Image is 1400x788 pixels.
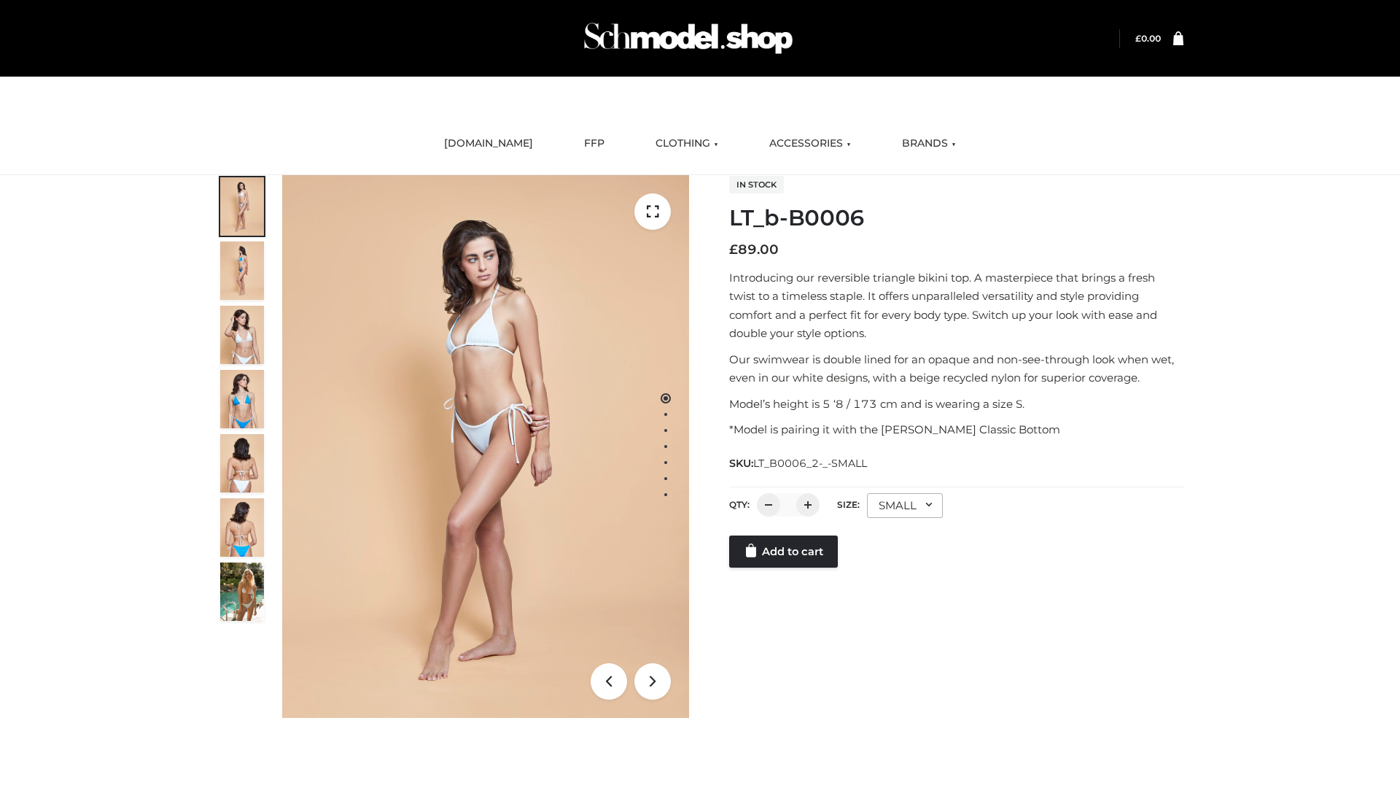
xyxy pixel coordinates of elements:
h1: LT_b-B0006 [729,205,1183,231]
p: Our swimwear is double lined for an opaque and non-see-through look when wet, even in our white d... [729,350,1183,387]
a: FFP [573,128,615,160]
img: Schmodel Admin 964 [579,9,798,67]
p: *Model is pairing it with the [PERSON_NAME] Classic Bottom [729,420,1183,439]
img: ArielClassicBikiniTop_CloudNine_AzureSky_OW114ECO_3-scaled.jpg [220,306,264,364]
a: BRANDS [891,128,967,160]
a: £0.00 [1135,33,1161,44]
img: ArielClassicBikiniTop_CloudNine_AzureSky_OW114ECO_4-scaled.jpg [220,370,264,428]
span: LT_B0006_2-_-SMALL [753,457,867,470]
label: QTY: [729,499,750,510]
label: Size: [837,499,860,510]
img: ArielClassicBikiniTop_CloudNine_AzureSky_OW114ECO_1 [282,175,689,718]
bdi: 89.00 [729,242,779,258]
p: Model’s height is 5 ‘8 / 173 cm and is wearing a size S. [729,395,1183,414]
span: £ [1135,33,1141,44]
a: CLOTHING [645,128,729,160]
img: Arieltop_CloudNine_AzureSky2.jpg [220,563,264,621]
img: ArielClassicBikiniTop_CloudNine_AzureSky_OW114ECO_2-scaled.jpg [220,242,264,300]
bdi: 0.00 [1135,33,1161,44]
span: SKU: [729,455,868,472]
a: Add to cart [729,536,838,568]
img: ArielClassicBikiniTop_CloudNine_AzureSky_OW114ECO_7-scaled.jpg [220,434,264,492]
div: SMALL [867,493,943,518]
span: In stock [729,176,784,193]
p: Introducing our reversible triangle bikini top. A masterpiece that brings a fresh twist to a time... [729,269,1183,343]
a: [DOMAIN_NAME] [433,128,544,160]
a: ACCESSORIES [758,128,862,160]
span: £ [729,242,738,258]
img: ArielClassicBikiniTop_CloudNine_AzureSky_OW114ECO_1-scaled.jpg [220,177,264,236]
img: ArielClassicBikiniTop_CloudNine_AzureSky_OW114ECO_8-scaled.jpg [220,498,264,557]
